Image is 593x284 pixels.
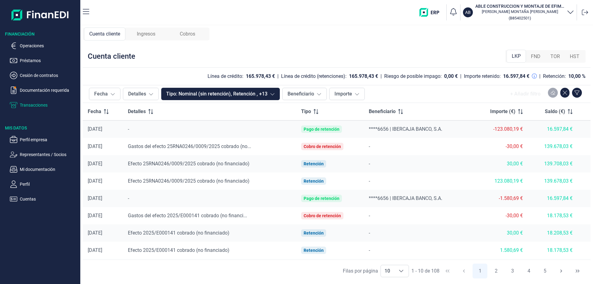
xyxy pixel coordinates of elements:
[533,126,573,132] div: 16.597,84 €
[84,28,125,40] div: Cuenta cliente
[128,161,250,167] span: Efecto 25RNA0246/0009/2025 cobrado (no financiado)
[20,136,78,143] p: Perfil empresa
[463,3,574,22] button: ABABLE CONSTRUCCION Y MONTAJE DE EFIMEROS SL[PERSON_NAME] MONTAÑA [PERSON_NAME](B85402501)
[20,151,78,158] p: Representantes / Socios
[89,30,120,38] span: Cuenta cliente
[568,73,586,79] div: 10,00 %
[20,42,78,49] p: Operaciones
[20,195,78,203] p: Cuentas
[282,88,327,100] button: Beneficiario
[128,247,229,253] span: Efecto 2025/E000141 cobrado (no financiado)
[538,264,553,278] button: Page 5
[444,73,458,79] div: 0,00 €
[512,53,521,60] span: LKP
[477,230,523,236] div: 30,00 €
[411,269,439,273] span: 1 - 10 de 108
[11,5,69,25] img: Logo de aplicación
[88,230,118,236] div: [DATE]
[394,265,409,277] div: Choose
[128,108,146,115] span: Detalles
[10,42,78,49] button: Operaciones
[304,144,341,149] div: Cobro de retención
[381,73,382,80] div: |
[10,180,78,188] button: Perfil
[477,126,523,132] div: -123.080,19 €
[246,73,275,79] div: 165.978,43 €
[20,166,78,173] p: Mi documentación
[329,88,365,100] button: Importe
[208,73,243,79] div: Línea de crédito:
[565,50,584,63] div: HST
[381,265,394,277] span: 10
[88,247,118,253] div: [DATE]
[301,108,311,115] span: Tipo
[477,143,523,150] div: -30,00 €
[464,73,501,79] div: Importe retenido:
[505,264,520,278] button: Page 3
[570,264,585,278] button: Last Page
[490,108,515,115] span: Importe (€)
[20,87,78,94] p: Documentación requerida
[304,179,324,184] div: Retención
[521,264,536,278] button: Page 4
[10,72,78,79] button: Cesión de contratos
[167,28,208,40] div: Cobros
[88,51,135,61] div: Cuenta cliente
[304,231,324,235] div: Retención
[369,178,370,184] span: -
[539,73,540,80] div: |
[489,264,504,278] button: Page 2
[88,213,118,219] div: [DATE]
[477,161,523,167] div: 30,00 €
[550,53,560,60] span: TOR
[20,101,78,109] p: Transacciones
[277,73,279,80] div: |
[10,101,78,109] button: Transacciones
[20,72,78,79] p: Cesión de contratos
[533,213,573,219] div: 18.178,53 €
[545,108,565,115] span: Saldo (€)
[161,88,280,100] button: Tipo: Nominal (sin retención), Retención , +13
[125,28,167,40] div: Ingresos
[128,126,129,132] span: -
[304,161,324,166] div: Retención
[128,230,229,236] span: Efecto 2025/E000141 cobrado (no financiado)
[304,248,324,253] div: Retención
[526,50,545,63] div: FND
[88,108,101,115] span: Fecha
[88,195,118,201] div: [DATE]
[304,196,339,201] div: Pago de retención
[369,108,396,115] span: Beneficiario
[88,143,118,150] div: [DATE]
[88,178,118,184] div: [DATE]
[369,230,370,236] span: -
[304,127,339,132] div: Pago de retención
[543,73,566,79] div: Retención:
[473,264,487,278] button: Page 1
[477,195,523,201] div: -1.580,69 €
[545,50,565,63] div: TOR
[533,161,573,167] div: 139.708,03 €
[419,8,444,17] img: erp
[503,73,529,79] div: 16.597,84 €
[10,166,78,173] button: Mi documentación
[369,161,370,167] span: -
[88,161,118,167] div: [DATE]
[465,9,471,15] p: AB
[533,195,573,201] div: 16.597,84 €
[384,73,442,79] div: Riesgo de posible impago:
[10,136,78,143] button: Perfil empresa
[137,30,155,38] span: Ingresos
[475,3,564,9] h3: ABLE CONSTRUCCION Y MONTAJE DE EFIMEROS SL
[304,213,341,218] div: Cobro de retención
[20,180,78,188] p: Perfil
[533,247,573,253] div: 18.178,53 €
[554,264,569,278] button: Next Page
[440,264,455,278] button: First Page
[123,88,159,100] button: Detalles
[128,195,129,201] span: -
[10,195,78,203] button: Cuentas
[460,73,461,80] div: |
[88,126,118,132] div: [DATE]
[507,50,526,63] div: LKP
